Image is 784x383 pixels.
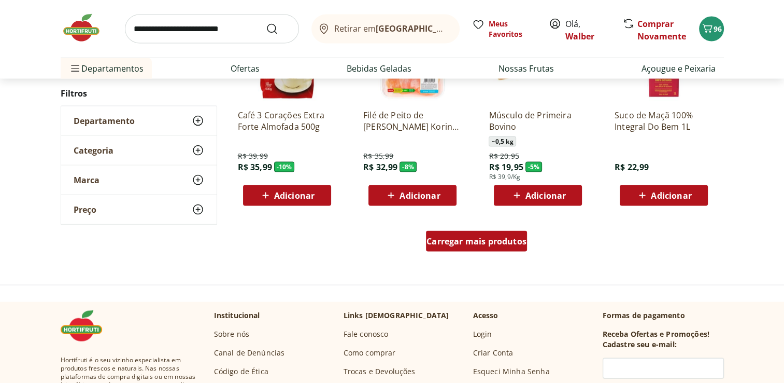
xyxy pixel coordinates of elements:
button: Retirar em[GEOGRAPHIC_DATA]/[GEOGRAPHIC_DATA] [311,15,460,44]
a: Esqueci Minha Senha [473,366,550,377]
button: Carrinho [699,17,724,42]
span: R$ 35,99 [238,161,272,173]
a: Nossas Frutas [498,62,554,75]
a: Sobre nós [214,329,249,339]
span: Adicionar [400,191,440,200]
button: Categoria [61,136,217,165]
span: R$ 32,99 [363,161,397,173]
a: Criar Conta [473,348,514,358]
button: Adicionar [243,185,331,206]
span: Adicionar [651,191,691,200]
span: ~ 0,5 kg [489,136,516,147]
button: Preço [61,195,217,224]
a: Walber [565,31,594,42]
a: Como comprar [344,348,396,358]
p: Acesso [473,310,498,321]
button: Marca [61,166,217,195]
span: - 8 % [400,162,417,172]
button: Menu [69,56,81,81]
button: Adicionar [368,185,457,206]
span: R$ 35,99 [363,151,393,161]
span: Departamento [74,116,135,126]
span: Carregar mais produtos [426,237,526,245]
span: R$ 39,9/Kg [489,173,520,181]
p: Links [DEMOGRAPHIC_DATA] [344,310,449,321]
h3: Cadastre seu e-mail: [603,339,677,350]
p: Formas de pagamento [603,310,724,321]
input: search [125,15,299,44]
a: Suco de Maçã 100% Integral Do Bem 1L [615,110,713,132]
span: 96 [714,24,722,34]
img: Hortifruti [61,12,112,44]
a: Meus Favoritos [472,19,536,39]
a: Trocas e Devoluções [344,366,416,377]
a: Café 3 Corações Extra Forte Almofada 500g [238,110,336,132]
a: Músculo de Primeira Bovino [489,110,587,132]
a: Ofertas [231,62,260,75]
span: R$ 22,99 [615,161,649,173]
span: Olá, [565,18,611,43]
span: - 5 % [525,162,543,172]
span: Preço [74,204,96,215]
button: Adicionar [494,185,582,206]
p: Institucional [214,310,260,321]
span: Meus Favoritos [489,19,536,39]
span: Departamentos [69,56,144,81]
a: Bebidas Geladas [347,62,411,75]
h3: Receba Ofertas e Promoções! [603,329,709,339]
button: Submit Search [266,23,291,35]
img: Hortifruti [61,310,112,341]
a: Canal de Denúncias [214,348,285,358]
span: - 10 % [274,162,295,172]
span: Adicionar [525,191,566,200]
b: [GEOGRAPHIC_DATA]/[GEOGRAPHIC_DATA] [376,23,550,34]
a: Fale conosco [344,329,389,339]
span: Marca [74,175,99,185]
a: Código de Ética [214,366,268,377]
a: Açougue e Peixaria [642,62,716,75]
span: R$ 39,99 [238,151,268,161]
span: R$ 20,95 [489,151,519,161]
span: Categoria [74,145,113,156]
h2: Filtros [61,83,217,104]
span: Retirar em [334,24,449,33]
a: Comprar Novamente [637,18,686,42]
button: Adicionar [620,185,708,206]
a: Filé de Peito de [PERSON_NAME] Korin 600g [363,110,462,132]
a: Carregar mais produtos [426,231,527,256]
button: Departamento [61,106,217,135]
a: Login [473,329,492,339]
span: R$ 19,95 [489,161,523,173]
span: Adicionar [274,191,315,200]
